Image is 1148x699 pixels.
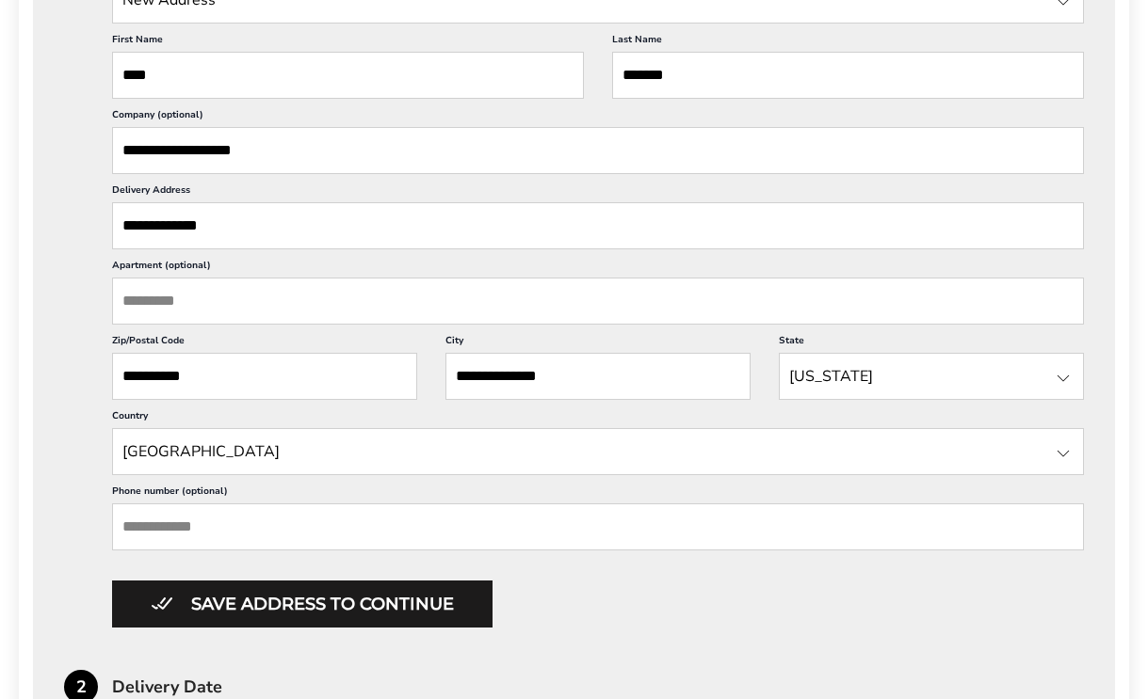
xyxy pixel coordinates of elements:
input: ZIP [112,353,417,400]
input: Apartment [112,278,1084,325]
input: Company [112,127,1084,174]
label: Zip/Postal Code [112,334,417,353]
label: Apartment (optional) [112,259,1084,278]
input: Last Name [612,52,1084,99]
label: State [779,334,1084,353]
input: State [112,428,1084,475]
input: State [779,353,1084,400]
label: Phone number (optional) [112,485,1084,503]
label: Company (optional) [112,108,1084,127]
label: First Name [112,33,584,52]
label: Last Name [612,33,1084,52]
div: Delivery Date [112,678,1115,695]
input: First Name [112,52,584,99]
label: Country [112,409,1084,428]
label: Delivery Address [112,183,1084,202]
label: City [445,334,751,353]
button: Button save address [112,580,493,628]
input: City [445,353,751,400]
input: Delivery Address [112,202,1084,249]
